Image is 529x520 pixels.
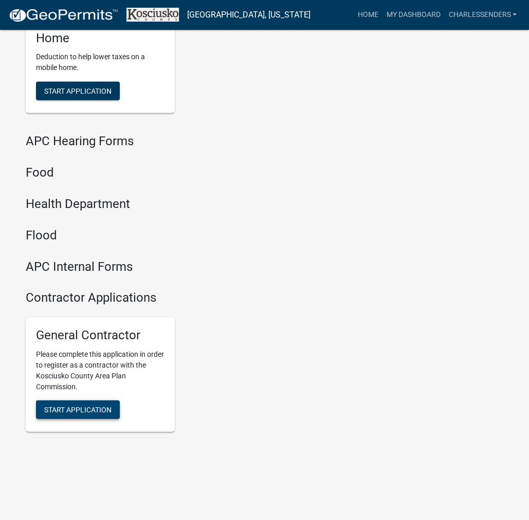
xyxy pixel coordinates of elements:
[26,196,339,211] h4: Health Department
[36,349,165,392] p: Please complete this application in order to register as a contractor with the Kosciusko County A...
[26,259,339,274] h4: APC Internal Forms
[36,327,165,342] h5: General Contractor
[353,5,382,25] a: Home
[382,5,444,25] a: My Dashboard
[26,165,339,180] h4: Food
[26,228,339,242] h4: Flood
[444,5,521,25] a: CHARLESSENDERS
[36,81,120,100] button: Start Application
[126,8,179,22] img: Kosciusko County, Indiana
[44,86,112,95] span: Start Application
[187,6,311,24] a: [GEOGRAPHIC_DATA], [US_STATE]
[36,400,120,419] button: Start Application
[36,51,165,73] p: Deduction to help lower taxes on a mobile home.
[26,290,339,440] wm-workflow-list-section: Contractor Applications
[26,133,339,148] h4: APC Hearing Forms
[44,405,112,413] span: Start Application
[26,290,339,305] h4: Contractor Applications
